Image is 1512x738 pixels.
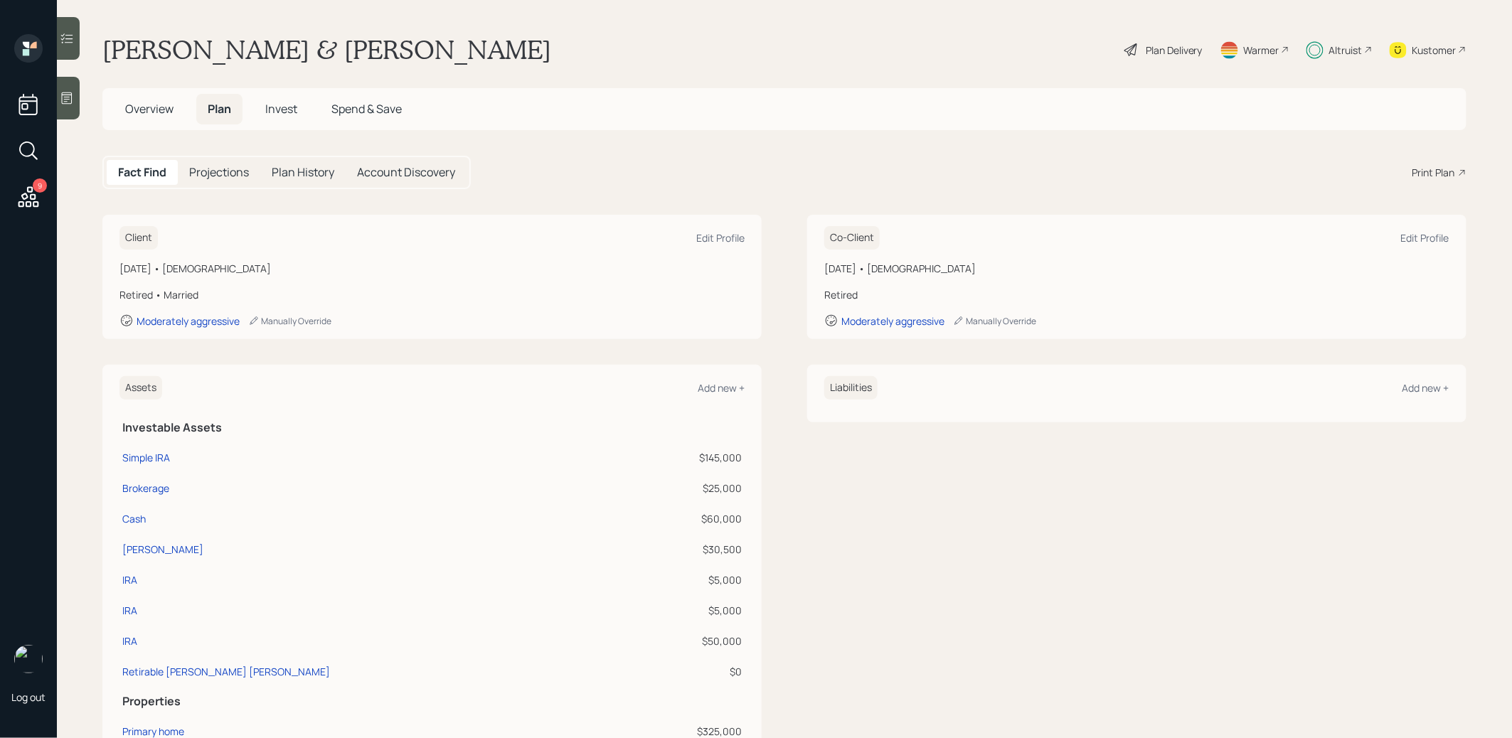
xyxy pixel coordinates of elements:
[14,645,43,673] img: treva-nostdahl-headshot.png
[628,450,742,465] div: $145,000
[122,664,330,679] div: Retirable [PERSON_NAME] [PERSON_NAME]
[119,226,158,250] h6: Client
[1412,43,1457,58] div: Kustomer
[248,315,331,327] div: Manually Override
[1146,43,1203,58] div: Plan Delivery
[189,166,249,179] h5: Projections
[1412,165,1455,180] div: Print Plan
[628,511,742,526] div: $60,000
[272,166,334,179] h5: Plan History
[841,314,944,328] div: Moderately aggressive
[824,376,878,400] h6: Liabilities
[628,633,742,648] div: $50,000
[122,572,137,587] div: IRA
[119,261,745,276] div: [DATE] • [DEMOGRAPHIC_DATA]
[122,633,137,648] div: IRA
[953,315,1036,327] div: Manually Override
[208,101,231,117] span: Plan
[696,231,745,245] div: Edit Profile
[125,101,174,117] span: Overview
[122,450,170,465] div: Simple IRA
[122,481,169,496] div: Brokerage
[698,381,745,395] div: Add new +
[118,166,166,179] h5: Fact Find
[11,690,46,704] div: Log out
[1401,231,1449,245] div: Edit Profile
[1402,381,1449,395] div: Add new +
[628,481,742,496] div: $25,000
[628,664,742,679] div: $0
[33,178,47,193] div: 9
[122,603,137,618] div: IRA
[265,101,297,117] span: Invest
[102,34,551,65] h1: [PERSON_NAME] & [PERSON_NAME]
[824,226,880,250] h6: Co-Client
[824,261,1449,276] div: [DATE] • [DEMOGRAPHIC_DATA]
[331,101,402,117] span: Spend & Save
[122,695,742,708] h5: Properties
[1329,43,1363,58] div: Altruist
[119,287,745,302] div: Retired • Married
[824,287,1449,302] div: Retired
[137,314,240,328] div: Moderately aggressive
[357,166,455,179] h5: Account Discovery
[122,421,742,434] h5: Investable Assets
[1244,43,1279,58] div: Warmer
[628,572,742,587] div: $5,000
[628,603,742,618] div: $5,000
[122,542,203,557] div: [PERSON_NAME]
[122,511,146,526] div: Cash
[628,542,742,557] div: $30,500
[119,376,162,400] h6: Assets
